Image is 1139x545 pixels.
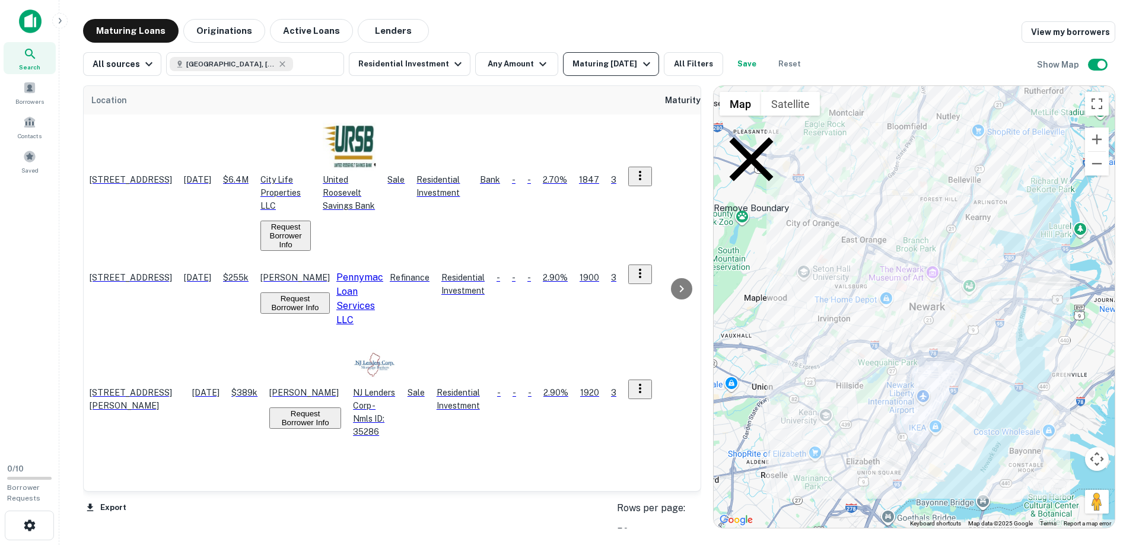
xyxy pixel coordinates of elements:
p: 2.70% [543,173,567,186]
p: City Life Properties LLC [260,173,311,212]
p: - [497,386,501,399]
p: Residential Investment [437,386,485,412]
span: - [527,175,531,184]
div: Sale [408,386,425,399]
button: Save your search to get updates of matches that match your search criteria. [728,52,766,76]
button: Zoom in [1085,128,1109,151]
a: Search [4,42,56,74]
p: 3 [611,173,616,186]
div: All sources [93,57,156,71]
a: Open this area in Google Maps (opens a new window) [717,512,756,528]
span: Search [19,62,40,72]
div: 50 [617,525,701,539]
p: 1900 [580,271,599,284]
button: Residential Investment [349,52,470,76]
img: picture [353,343,396,386]
button: Map camera controls [1085,447,1109,471]
p: Rows per page: [617,501,701,515]
button: Request Borrower Info [260,221,311,251]
th: Location [84,86,658,114]
th: Maturity Date [658,86,759,114]
button: Active Loans [270,19,353,43]
p: 1847 [579,173,599,186]
div: Sale [387,173,405,186]
a: Report a map error [1064,520,1111,527]
div: United Roosevelt Savings Bank [323,120,376,212]
p: [PERSON_NAME] [269,386,341,399]
button: Maturing [DATE] [563,52,658,76]
p: $6.4M [223,173,249,186]
p: [DATE] [184,173,211,186]
p: [STREET_ADDRESS] [90,271,172,284]
p: [STREET_ADDRESS] [90,173,172,186]
button: Lenders [358,19,429,43]
p: [PERSON_NAME] [260,271,330,284]
button: Maturing Loans [83,19,179,43]
p: - [512,271,516,284]
p: 2.90% [543,386,568,399]
img: picture [323,120,376,173]
div: Maturing [DATE] [572,57,653,71]
a: Terms [1040,520,1057,527]
p: - [497,271,500,284]
p: Bank [480,173,500,186]
span: - [528,388,532,397]
p: $389k [231,386,257,399]
button: Show satellite imagery [761,92,820,116]
span: Saved [21,165,39,175]
p: Remove Boundary [714,122,789,215]
div: This loan purpose was for refinancing [390,271,429,284]
iframe: Chat Widget [1080,450,1139,507]
button: Request Borrower Info [260,292,330,314]
button: Toggle fullscreen view [1085,92,1109,116]
span: Borrower Requests [7,483,40,502]
a: View my borrowers [1022,21,1115,43]
button: All Filters [664,52,723,76]
span: Borrowers [15,97,44,106]
p: 2.90% [543,271,568,284]
p: Pennymac Loan Services LLC [336,270,383,327]
a: Borrowers [4,77,56,109]
span: Maturity Date [665,93,737,107]
button: All sources [83,52,161,76]
span: - [527,273,531,282]
p: $255k [223,271,249,284]
button: Request Borrower Info [269,407,341,429]
p: - [513,386,516,399]
a: Saved [4,145,56,177]
button: Keyboard shortcuts [910,519,961,528]
p: 3 [611,386,616,399]
span: Map data ©2025 Google [968,520,1033,527]
button: Reset [771,52,809,76]
span: [GEOGRAPHIC_DATA], [GEOGRAPHIC_DATA], [GEOGRAPHIC_DATA] [186,59,275,69]
button: Any Amount [475,52,558,76]
button: Zoom out [1085,152,1109,176]
p: [DATE] [184,271,211,284]
button: Originations [183,19,265,43]
p: [DATE] [192,386,219,399]
p: 3 [611,271,616,284]
p: Residential Investment [416,173,468,199]
span: Location [91,93,127,107]
img: Google [717,512,756,528]
a: Contacts [4,111,56,143]
p: 1920 [580,386,599,399]
button: Show street map [720,92,761,116]
div: 0 0 [714,86,1115,528]
h6: Show Map [1037,58,1081,71]
img: capitalize-icon.png [19,9,42,33]
p: [STREET_ADDRESS][PERSON_NAME] [90,386,180,412]
p: - [512,173,516,186]
div: NJ Lenders Corp - Nmls ID: 35286 [353,343,396,438]
p: Residential Investment [441,271,485,297]
button: Export [83,499,129,517]
span: 0 / 10 [7,464,24,473]
span: Contacts [18,131,42,141]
